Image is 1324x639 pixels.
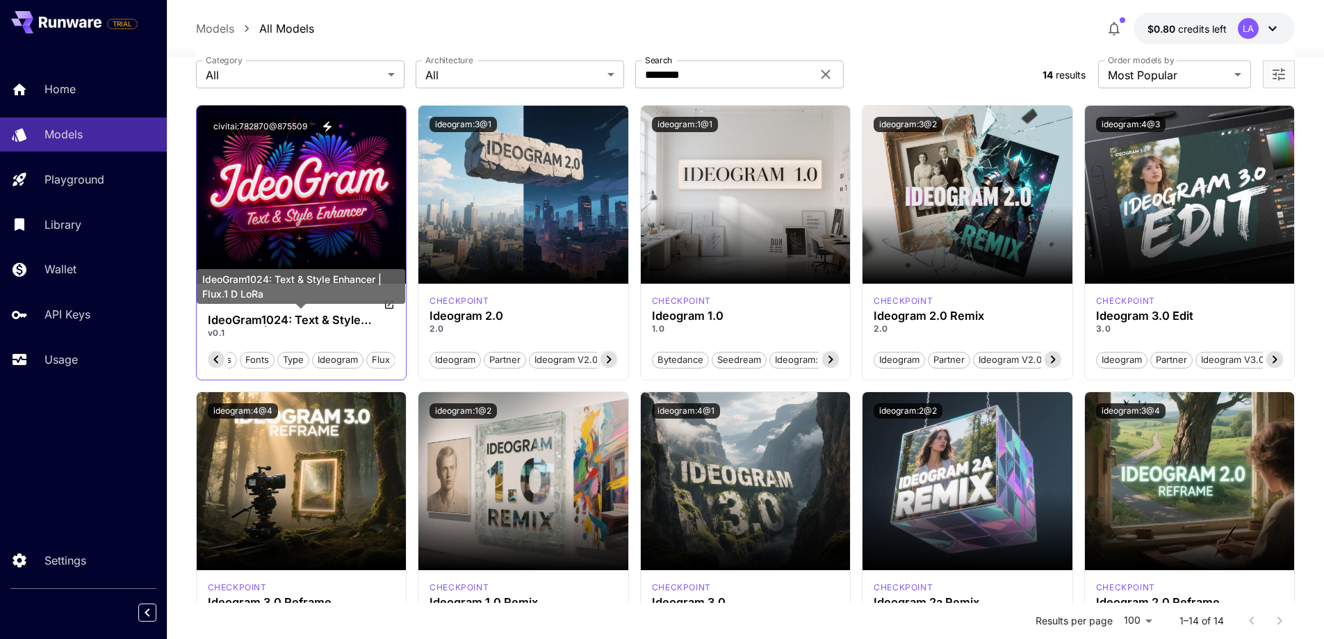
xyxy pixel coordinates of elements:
[196,20,314,37] nav: breadcrumb
[430,596,617,609] div: Ideogram 1.0 Remix
[208,327,395,339] p: v0.1
[652,581,711,594] p: checkpoint
[874,596,1061,609] div: Ideogram 2a Remix
[1096,117,1166,132] button: ideogram:4@3
[1096,295,1155,307] p: checkpoint
[318,117,337,136] button: View trigger words
[874,403,942,419] button: ideogram:2@2
[929,353,970,367] span: Partner
[1108,67,1229,83] span: Most Popular
[430,323,617,335] p: 2.0
[769,350,840,369] button: ideogram:1@1
[44,306,90,323] p: API Keys
[1108,54,1174,66] label: Order models by
[240,350,275,369] button: fonts
[44,171,104,188] p: Playground
[1056,69,1086,81] span: results
[430,353,480,367] span: Ideogram
[107,15,138,32] span: Add your payment card to enable full platform functionality.
[874,117,942,132] button: ideogram:3@2
[652,581,711,594] div: ideogram3
[530,353,603,367] span: Ideogram v2.0
[645,54,672,66] label: Search
[425,54,473,66] label: Architecture
[44,552,86,569] p: Settings
[1195,350,1270,369] button: Ideogram v3.0
[208,581,267,594] div: ideogram3
[208,314,395,327] h3: IdeoGram1024: Text & Style Enhancer | Flux.1 D LoRa
[652,309,840,323] h3: Ideogram 1.0
[1179,614,1224,628] p: 1–14 of 14
[1097,353,1147,367] span: Ideogram
[928,350,970,369] button: Partner
[1196,353,1269,367] span: Ideogram v3.0
[208,117,313,136] button: civitai:782870@875509
[44,261,76,277] p: Wallet
[874,323,1061,335] p: 2.0
[206,54,243,66] label: Category
[1238,18,1259,39] div: LA
[367,353,395,367] span: flux
[44,126,83,143] p: Models
[973,350,1047,369] button: Ideogram v2.0
[1118,610,1157,631] div: 100
[430,581,489,594] div: ideogram1
[208,403,278,419] button: ideogram:4@4
[44,81,76,97] p: Home
[712,350,767,369] button: Seedream
[277,350,309,369] button: type
[1096,403,1166,419] button: ideogram:3@4
[770,353,839,367] span: ideogram:1@1
[874,309,1061,323] h3: Ideogram 2.0 Remix
[430,295,489,307] p: checkpoint
[208,581,267,594] p: checkpoint
[312,350,363,369] button: ideogram
[874,581,933,594] p: checkpoint
[313,353,363,367] span: ideogram
[653,353,708,367] span: Bytedance
[874,350,925,369] button: Ideogram
[430,309,617,323] h3: Ideogram 2.0
[430,350,481,369] button: Ideogram
[1043,69,1053,81] span: 14
[1147,23,1178,35] span: $0.80
[366,350,395,369] button: flux
[206,67,382,83] span: All
[1150,350,1193,369] button: Partner
[484,350,526,369] button: Partner
[1096,309,1284,323] h3: Ideogram 3.0 Edit
[149,600,167,625] div: Collapse sidebar
[259,20,314,37] p: All Models
[1096,295,1155,307] div: ideogram3
[652,403,720,419] button: ideogram:4@1
[196,20,234,37] a: Models
[430,117,497,132] button: ideogram:3@1
[44,351,78,368] p: Usage
[652,350,709,369] button: Bytedance
[484,353,525,367] span: Partner
[1096,581,1155,594] div: ideogram2
[874,353,924,367] span: Ideogram
[1147,22,1227,36] div: $0.8009
[1096,350,1147,369] button: Ideogram
[1036,614,1113,628] p: Results per page
[197,269,405,304] div: IdeoGram1024: Text & Style Enhancer | Flux.1 D LoRa
[1096,596,1284,609] div: Ideogram 2.0 Reframe
[430,581,489,594] p: checkpoint
[108,19,137,29] span: TRIAL
[529,350,603,369] button: Ideogram v2.0
[874,295,933,307] p: checkpoint
[138,604,156,622] button: Collapse sidebar
[652,295,711,307] p: checkpoint
[652,596,840,609] h3: Ideogram 3.0
[208,596,395,609] h3: Ideogram 3.0 Reframe
[1270,66,1287,83] button: Open more filters
[974,353,1047,367] span: Ideogram v2.0
[1178,23,1227,35] span: credits left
